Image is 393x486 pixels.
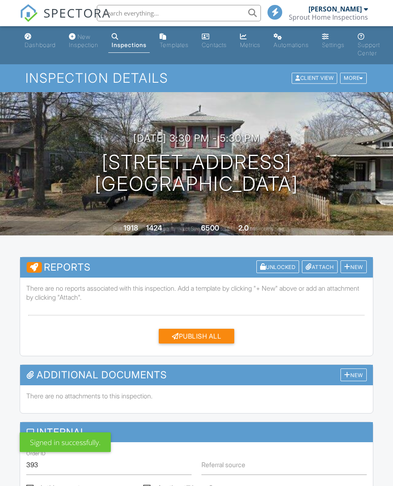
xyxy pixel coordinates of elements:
h3: Internal [20,422,373,442]
span: Built [113,226,122,232]
span: bathrooms [250,226,273,232]
div: [PERSON_NAME] [308,5,362,13]
span: SPECTORA [43,4,111,21]
div: Unlocked [256,260,299,273]
h3: [DATE] 3:30 pm - 5:30 pm [133,133,260,144]
a: Inspections [108,29,150,53]
div: Inspections [112,41,146,48]
div: New [340,368,367,381]
a: SPECTORA [20,11,111,28]
div: New Inspection [69,33,98,48]
div: Client View [292,73,337,84]
input: Search everything... [97,5,261,21]
p: There are no attachments to this inspection. [26,391,367,400]
p: There are no reports associated with this inspection. Add a template by clicking "+ New" above or... [26,284,367,302]
a: Contacts [199,29,230,53]
h1: Inspection Details [25,71,367,85]
div: Settings [322,41,345,48]
a: Client View [291,75,339,81]
a: Automations (Basic) [270,29,312,53]
h3: Reports [20,257,373,278]
div: Sprout Home Inspections [289,13,368,21]
div: Automations [274,41,309,48]
a: Dashboard [21,29,59,53]
div: Dashboard [25,41,56,48]
div: 6500 [201,224,219,232]
a: New Inspection [66,29,102,53]
h1: [STREET_ADDRESS] [GEOGRAPHIC_DATA] [95,151,298,195]
div: Templates [160,41,189,48]
label: Referral source [201,460,245,469]
label: Order ID [26,450,46,457]
div: Signed in successfully. [20,432,111,452]
div: 2.0 [238,224,249,232]
div: 1424 [146,224,162,232]
div: Attach [302,260,338,273]
a: Settings [319,29,348,53]
a: Templates [156,29,192,53]
a: Metrics [237,29,264,53]
span: sq.ft. [220,226,231,232]
div: Publish All [159,329,234,344]
div: Contacts [202,41,227,48]
span: Lot Size [183,226,200,232]
div: More [340,73,367,84]
h3: Additional Documents [20,365,373,385]
div: Metrics [240,41,260,48]
div: Support Center [358,41,380,57]
a: Support Center [354,29,383,61]
img: The Best Home Inspection Software - Spectora [20,4,38,22]
div: New [340,260,367,273]
div: 1918 [123,224,138,232]
span: sq. ft. [163,226,175,232]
